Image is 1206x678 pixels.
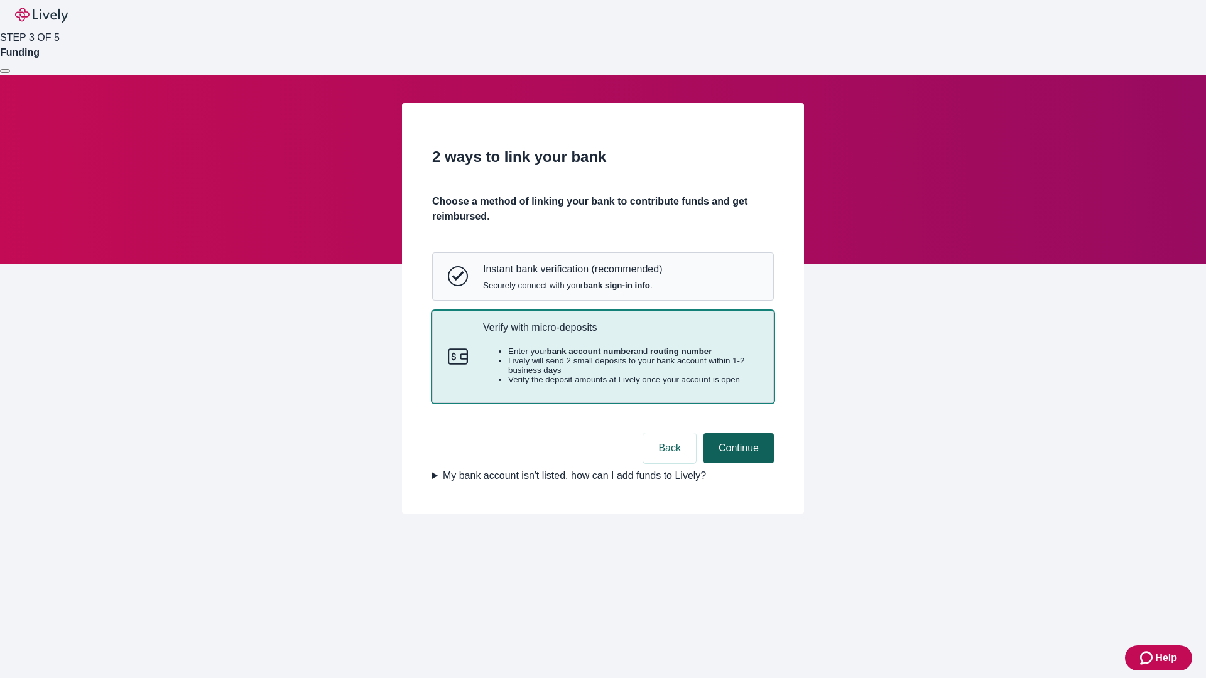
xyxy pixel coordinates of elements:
button: Back [643,433,696,463]
strong: bank sign-in info [583,281,650,290]
button: Continue [703,433,774,463]
li: Lively will send 2 small deposits to your bank account within 1-2 business days [508,356,758,375]
h4: Choose a method of linking your bank to contribute funds and get reimbursed. [432,194,774,224]
li: Verify the deposit amounts at Lively once your account is open [508,375,758,384]
svg: Zendesk support icon [1140,650,1155,665]
li: Enter your and [508,347,758,356]
button: Micro-depositsVerify with micro-depositsEnter yourbank account numberand routing numberLively wil... [433,311,773,403]
svg: Micro-deposits [448,347,468,367]
svg: Instant bank verification [448,266,468,286]
p: Verify with micro-deposits [483,321,758,333]
summary: My bank account isn't listed, how can I add funds to Lively? [432,468,774,483]
p: Instant bank verification (recommended) [483,263,662,275]
span: Help [1155,650,1177,665]
strong: bank account number [547,347,634,356]
button: Zendesk support iconHelp [1125,645,1192,670]
span: Securely connect with your . [483,281,662,290]
h2: 2 ways to link your bank [432,146,774,168]
button: Instant bank verificationInstant bank verification (recommended)Securely connect with yourbank si... [433,253,773,299]
img: Lively [15,8,68,23]
strong: routing number [650,347,712,356]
